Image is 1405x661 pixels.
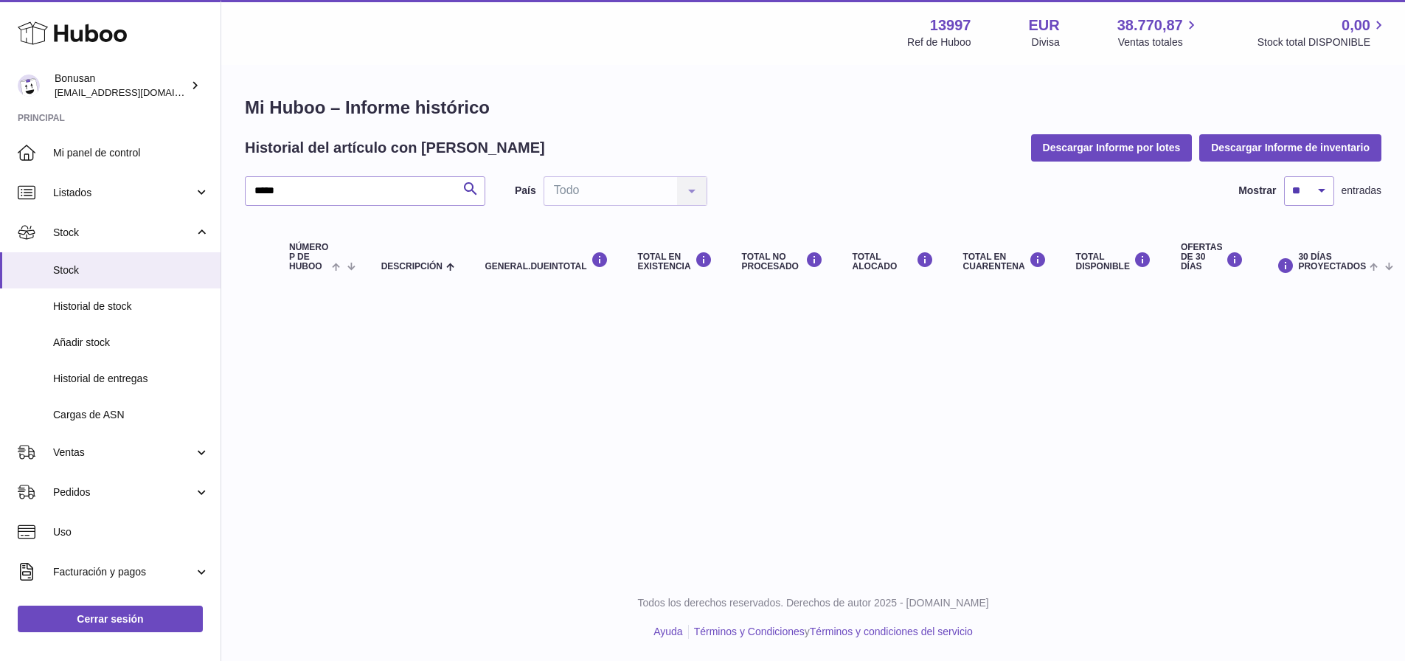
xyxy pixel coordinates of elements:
[53,300,209,314] span: Historial de stock
[55,72,187,100] div: Bonusan
[53,336,209,350] span: Añadir stock
[853,252,934,271] div: Total ALOCADO
[1117,15,1183,35] span: 38.770,87
[53,408,209,422] span: Cargas de ASN
[638,252,712,271] div: Total en EXISTENCIA
[53,186,194,200] span: Listados
[1118,35,1200,49] span: Ventas totales
[53,263,209,277] span: Stock
[930,15,971,35] strong: 13997
[53,485,194,499] span: Pedidos
[963,252,1047,271] div: Total en CUARENTENA
[689,625,973,639] li: y
[1032,35,1060,49] div: Divisa
[694,626,805,637] a: Términos y Condiciones
[53,226,194,240] span: Stock
[1181,243,1243,272] div: OFERTAS DE 30 DÍAS
[53,146,209,160] span: Mi panel de control
[55,86,217,98] span: [EMAIL_ADDRESS][DOMAIN_NAME]
[485,252,608,271] div: general.dueInTotal
[907,35,971,49] div: Ref de Huboo
[1238,184,1276,198] label: Mostrar
[1342,15,1370,35] span: 0,00
[1028,15,1059,35] strong: EUR
[18,606,203,632] a: Cerrar sesión
[1257,35,1387,49] span: Stock total DISPONIBLE
[53,525,209,539] span: Uso
[1298,252,1366,271] span: 30 DÍAS PROYECTADOS
[53,446,194,460] span: Ventas
[1076,252,1151,271] div: Total DISPONIBLE
[18,75,40,97] img: info@bonusan.es
[810,626,973,637] a: Términos y condiciones del servicio
[1199,134,1381,161] button: Descargar Informe de inventario
[245,96,1381,120] h1: Mi Huboo – Informe histórico
[233,596,1393,610] p: Todos los derechos reservados. Derechos de autor 2025 - [DOMAIN_NAME]
[1117,15,1200,49] a: 38.770,87 Ventas totales
[515,184,536,198] label: País
[1031,134,1193,161] button: Descargar Informe por lotes
[53,372,209,386] span: Historial de entregas
[653,626,682,637] a: Ayuda
[289,243,328,272] span: número P de Huboo
[245,138,545,158] h2: Historial del artículo con [PERSON_NAME]
[1257,15,1387,49] a: 0,00 Stock total DISPONIBLE
[1342,184,1381,198] span: entradas
[381,262,443,271] span: Descripción
[53,565,194,579] span: Facturación y pagos
[742,252,823,271] div: Total NO PROCESADO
